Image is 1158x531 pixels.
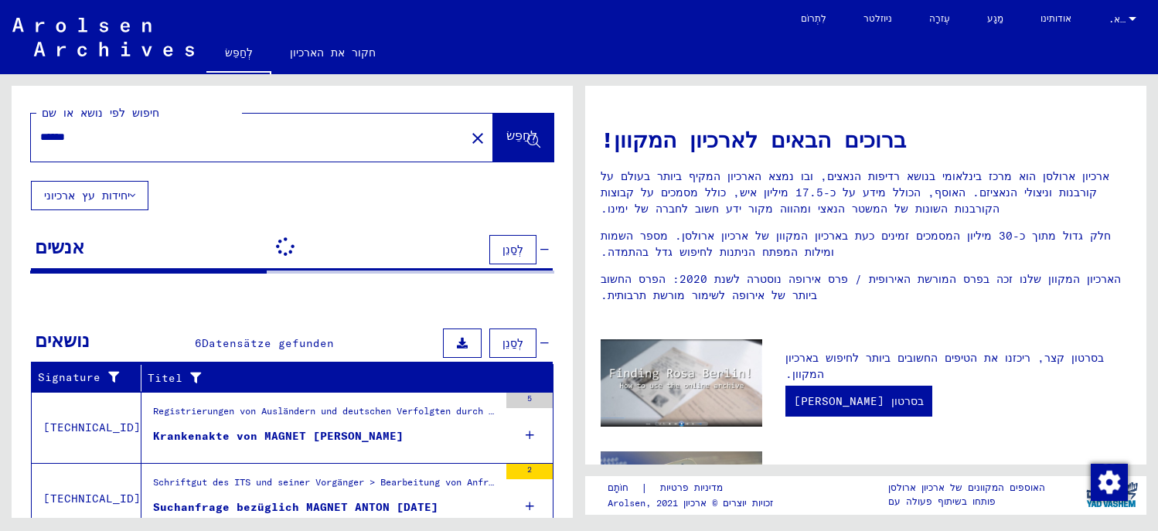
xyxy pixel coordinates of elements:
img: Arolsen_neg.svg [12,18,194,56]
div: Signature [38,369,121,386]
img: video.jpg [601,339,762,427]
font: [PERSON_NAME] בסרטון [794,394,924,408]
span: Datensätze gefunden [202,336,334,350]
font: ד.א. [1109,13,1131,25]
mat-icon: close [468,129,487,148]
span: 6 [195,336,202,350]
button: לְסַנֵן [489,235,536,264]
td: [TECHNICAL_ID] [32,392,141,463]
font: ניוזלטר [863,12,892,24]
img: yv_logo.png [1083,475,1141,514]
font: אודותינו [1040,12,1071,24]
font: הארכיון המקוון שלנו זכה בפרס המורשת האירופית / פרס אירופה נוסטרה לשנת 2020: הפרס החשוב ביותר של א... [601,272,1121,302]
div: Signature [38,366,141,390]
font: האוספים המקוונים של ארכיון ארולסן [888,482,1045,493]
font: מדיניות פרטיות [660,482,723,493]
button: בָּרוּר [462,122,493,153]
button: לְסַנֵן [489,328,536,358]
div: Registrierungen von Ausländern und deutschen Verfolgten durch öffentliche Einrichtungen, Versiche... [153,404,499,426]
font: ארכיון ארולסן הוא מרכז בינלאומי בנושא רדיפות הנאצים, ובו נמצא הארכיון המקיף ביותר בעולם על קורבנו... [601,169,1109,216]
font: | [641,481,648,495]
a: [PERSON_NAME] בסרטון [785,386,932,417]
div: 5 [506,393,553,408]
font: נושאים [35,328,90,352]
button: לְחַפֵּשׂ [493,114,553,162]
font: חוֹתָם [608,482,628,493]
div: Titel [148,370,515,386]
font: המדריך האלקטרוני האינטראקטיבי מספק מידע רקע שיעזור לכם להבין את המסמכים. תמצאו תשובות מועילות רבו... [785,463,1118,509]
a: לְחַפֵּשׂ [206,34,271,74]
div: Titel [148,366,534,390]
font: לְחַפֵּשׂ [225,46,253,60]
div: 2 [506,464,553,479]
div: Schriftgut des ITS und seiner Vorgänger > Bearbeitung von Anfragen > Fallbezogene [MEDICAL_DATA] ... [153,475,499,497]
font: בסרטון קצר, ריכזנו את הטיפים החשובים ביותר לחיפוש בארכיון המקוון. [785,351,1104,381]
div: Krankenakte von MAGNET [PERSON_NAME] [153,428,404,444]
font: עֶזרָה [929,12,950,24]
font: חלק גדול מתוך כ-30 מיליון המסמכים זמינים כעת בארכיון המקוון של ארכיון ארולסן. מספר השמות ומילות ה... [601,229,1111,259]
a: מדיניות פרטיות [648,480,741,496]
font: פותחו בשיתוף פעולה עם [888,495,996,507]
font: חקור את הארכיון [290,46,376,60]
font: ברוכים הבאים לארכיון המקוון! [601,126,906,153]
font: אנשים [35,235,84,258]
font: לְסַנֵן [502,336,523,350]
img: שינוי הסכמה [1091,464,1128,501]
font: יחידות עץ ארכיוני [44,189,130,203]
a: חקור את הארכיון [271,34,394,71]
font: זכויות יוצרים © ארכיון Arolsen, 2021 [608,497,773,509]
font: חיפוש לפי נושא או שם [42,106,159,120]
button: יחידות עץ ארכיוני [31,181,148,210]
div: Suchanfrage bezüglich MAGNET ANTON [DATE] [153,499,438,516]
a: חוֹתָם [608,480,641,496]
font: לְסַנֵן [502,243,523,257]
font: לִתְרוֹם [801,12,826,24]
font: לְחַפֵּשׂ [506,128,537,143]
font: מַגָע [987,12,1003,24]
